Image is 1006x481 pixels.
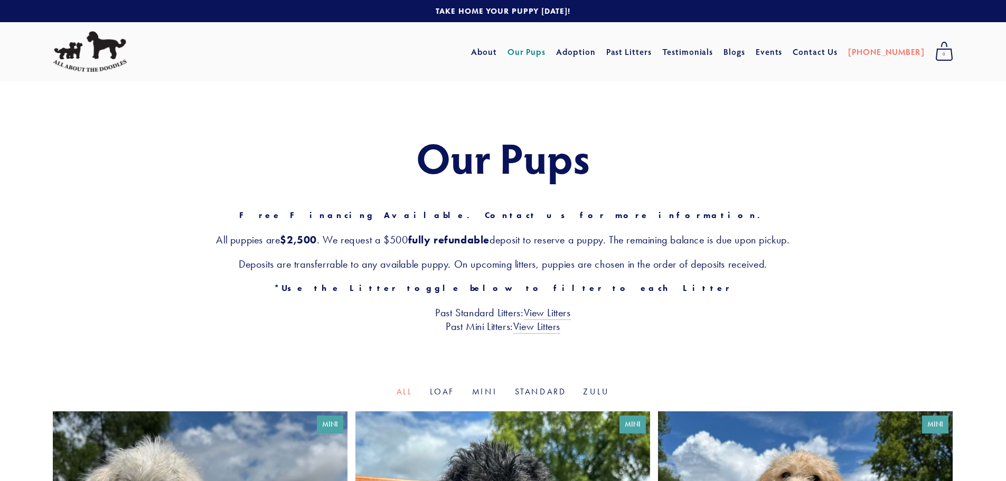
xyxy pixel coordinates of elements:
a: Events [756,42,783,61]
h3: Past Standard Litters: Past Mini Litters: [53,306,953,333]
a: About [471,42,497,61]
a: Past Litters [606,46,652,57]
strong: fully refundable [408,233,490,246]
h1: Our Pups [53,134,953,181]
strong: *Use the Litter toggle below to filter to each Litter [274,283,732,293]
a: [PHONE_NUMBER] [848,42,925,61]
a: Blogs [723,42,745,61]
a: Loaf [430,386,455,397]
a: 0 items in cart [930,39,958,65]
a: Testimonials [662,42,713,61]
strong: $2,500 [280,233,317,246]
a: Mini [472,386,498,397]
h3: Deposits are transferrable to any available puppy. On upcoming litters, puppies are chosen in the... [53,257,953,271]
a: Adoption [556,42,596,61]
a: Our Pups [507,42,546,61]
a: Contact Us [793,42,838,61]
a: Zulu [583,386,609,397]
img: All About The Doodles [53,31,127,72]
a: View Litters [524,306,571,320]
a: All [397,386,413,397]
a: Standard [515,386,567,397]
strong: Free Financing Available. Contact us for more information. [239,210,767,220]
h3: All puppies are . We request a $500 deposit to reserve a puppy. The remaining balance is due upon... [53,233,953,247]
a: View Litters [513,320,560,334]
span: 0 [935,48,953,61]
